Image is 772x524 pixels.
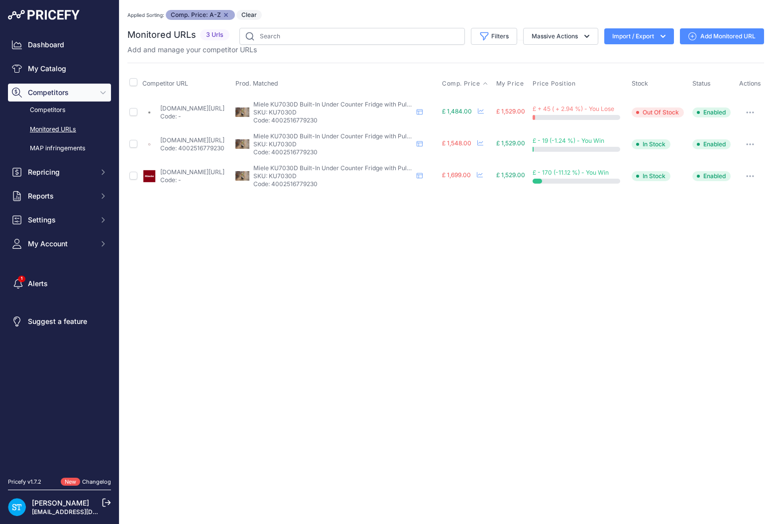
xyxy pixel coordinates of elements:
[32,499,89,507] a: [PERSON_NAME]
[82,478,111,485] a: Changelog
[8,211,111,229] button: Settings
[253,140,413,148] p: SKU: KU7030D
[692,139,731,149] span: Enabled
[28,167,93,177] span: Repricing
[8,313,111,330] a: Suggest a feature
[533,80,577,88] button: Price Position
[253,108,413,116] p: SKU: KU7030D
[692,107,731,117] span: Enabled
[236,10,262,20] button: Clear
[8,10,80,20] img: Pricefy Logo
[442,139,471,147] span: £ 1,548.00
[28,191,93,201] span: Reports
[8,84,111,102] button: Competitors
[533,137,604,144] span: £ - 19 (-1.24 %) - You Win
[533,105,614,112] span: £ + 45 ( + 2.94 %) - You Lose
[442,80,488,88] button: Comp. Price
[160,144,224,152] p: Code: 4002516779230
[127,28,196,42] h2: Monitored URLs
[8,478,41,486] div: Pricefy v1.7.2
[160,105,224,112] a: [DOMAIN_NAME][URL]
[253,101,460,108] span: Miele KU7030D Built-In Under Counter Fridge with Pull-Out Front Drawer
[739,80,761,87] span: Actions
[253,172,413,180] p: SKU: KU7030D
[604,28,674,44] button: Import / Export
[632,139,670,149] span: In Stock
[8,36,111,466] nav: Sidebar
[680,28,764,44] a: Add Monitored URL
[8,235,111,253] button: My Account
[496,80,526,88] button: My Price
[632,107,684,117] span: Out Of Stock
[239,28,465,45] input: Search
[8,163,111,181] button: Repricing
[200,29,229,41] span: 3 Urls
[253,116,413,124] p: Code: 4002516779230
[253,180,413,188] p: Code: 4002516779230
[533,80,575,88] span: Price Position
[166,10,235,20] span: Comp. Price: A-Z
[160,176,224,184] p: Code: -
[496,107,525,115] span: £ 1,529.00
[160,112,224,120] p: Code: -
[8,36,111,54] a: Dashboard
[28,239,93,249] span: My Account
[692,80,711,87] span: Status
[28,88,93,98] span: Competitors
[632,171,670,181] span: In Stock
[127,12,164,18] small: Applied Sorting:
[8,60,111,78] a: My Catalog
[8,121,111,138] a: Monitored URLs
[160,168,224,176] a: [DOMAIN_NAME][URL]
[442,80,480,88] span: Comp. Price
[442,107,472,115] span: £ 1,484.00
[160,136,224,144] a: [DOMAIN_NAME][URL]
[235,80,278,87] span: Prod. Matched
[632,80,648,87] span: Stock
[28,215,93,225] span: Settings
[523,28,598,45] button: Massive Actions
[253,148,413,156] p: Code: 4002516779230
[127,45,257,55] p: Add and manage your competitor URLs
[533,169,609,176] span: £ - 170 (-11.12 %) - You Win
[253,132,460,140] span: Miele KU7030D Built-In Under Counter Fridge with Pull-Out Front Drawer
[61,478,80,486] span: New
[496,80,524,88] span: My Price
[8,102,111,119] a: Competitors
[692,171,731,181] span: Enabled
[496,139,525,147] span: £ 1,529.00
[496,171,525,179] span: £ 1,529.00
[471,28,517,45] button: Filters
[32,508,136,516] a: [EMAIL_ADDRESS][DOMAIN_NAME]
[8,187,111,205] button: Reports
[442,171,471,179] span: £ 1,699.00
[8,140,111,157] a: MAP infringements
[8,275,111,293] a: Alerts
[142,80,188,87] span: Competitor URL
[253,164,460,172] span: Miele KU7030D Built-In Under Counter Fridge with Pull-Out Front Drawer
